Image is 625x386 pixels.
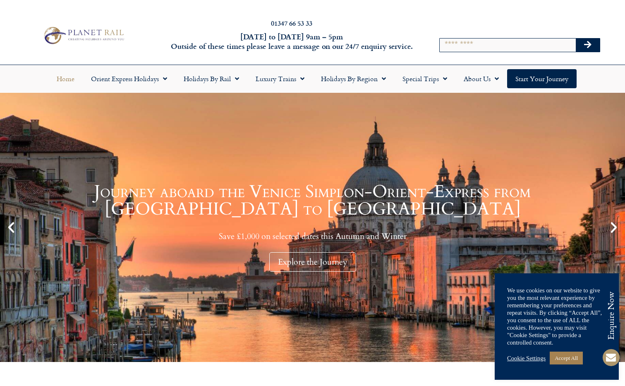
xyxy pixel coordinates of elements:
[4,69,621,88] nav: Menu
[507,287,606,346] div: We use cookies on our website to give you the most relevant experience by remembering your prefer...
[83,69,175,88] a: Orient Express Holidays
[394,69,455,88] a: Special Trips
[48,69,83,88] a: Home
[550,352,583,364] a: Accept All
[455,69,507,88] a: About Us
[41,25,126,46] img: Planet Rail Train Holidays Logo
[507,355,546,362] a: Cookie Settings
[4,220,18,234] div: Previous slide
[247,69,313,88] a: Luxury Trains
[175,69,247,88] a: Holidays by Rail
[507,69,577,88] a: Start your Journey
[271,18,312,28] a: 01347 66 53 33
[169,32,414,51] h6: [DATE] to [DATE] 9am – 5pm Outside of these times please leave a message on our 24/7 enquiry serv...
[576,39,600,52] button: Search
[607,220,621,234] div: Next slide
[21,183,604,218] h1: Journey aboard the Venice Simplon-Orient-Express from [GEOGRAPHIC_DATA] to [GEOGRAPHIC_DATA]
[269,252,356,272] div: Explore the Journey
[21,231,604,241] p: Save £1,000 on selected dates this Autumn and Winter
[313,69,394,88] a: Holidays by Region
